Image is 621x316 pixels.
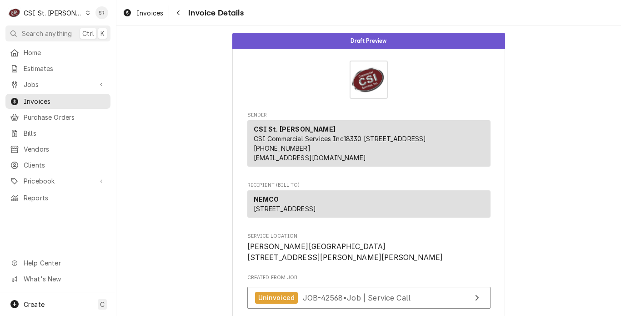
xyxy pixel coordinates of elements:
span: Pricebook [24,176,92,186]
div: Sender [247,120,491,170]
div: C [8,6,21,19]
a: View Job [247,287,491,309]
a: Go to Pricebook [5,173,110,189]
div: Invoice Recipient [247,182,491,222]
span: Home [24,48,106,57]
a: Vendors [5,142,110,157]
div: SR [95,6,108,19]
a: Go to What's New [5,271,110,286]
a: Go to Jobs [5,77,110,92]
span: Search anything [22,29,72,38]
span: [STREET_ADDRESS] [254,205,316,213]
span: Ctrl [82,29,94,38]
span: Service Location [247,233,491,240]
a: Estimates [5,61,110,76]
a: Home [5,45,110,60]
strong: NEMCO [254,195,279,203]
a: Reports [5,190,110,205]
div: CSI St. Louis's Avatar [8,6,21,19]
span: Recipient (Bill To) [247,182,491,189]
div: Service Location [247,233,491,263]
span: Bills [24,128,106,138]
a: [PHONE_NUMBER] [254,144,310,152]
span: Estimates [24,64,106,73]
a: Bills [5,126,110,141]
div: Stephani Roth's Avatar [95,6,108,19]
span: K [100,29,105,38]
a: Invoices [5,94,110,109]
div: Status [232,33,505,49]
span: CSI Commercial Services Inc18330 [STREET_ADDRESS] [254,135,426,143]
div: Uninvoiced [255,292,298,304]
span: C [100,300,105,309]
div: Recipient (Bill To) [247,190,491,218]
a: Purchase Orders [5,110,110,125]
span: Invoices [136,8,163,18]
button: Search anythingCtrlK [5,25,110,41]
strong: CSI St. [PERSON_NAME] [254,125,336,133]
span: Vendors [24,144,106,154]
button: Navigate back [171,5,185,20]
span: Service Location [247,241,491,263]
div: Invoice Sender [247,112,491,171]
span: Invoices [24,97,106,106]
a: Invoices [119,5,167,20]
img: Logo [350,61,388,99]
span: Sender [247,112,491,119]
span: Reports [24,193,106,203]
div: Sender [247,120,491,167]
span: What's New [24,274,105,284]
span: Clients [24,160,106,170]
span: [PERSON_NAME][GEOGRAPHIC_DATA] [STREET_ADDRESS][PERSON_NAME][PERSON_NAME] [247,242,443,262]
div: CSI St. [PERSON_NAME] [24,8,83,18]
span: Help Center [24,258,105,268]
span: Invoice Details [185,7,243,19]
span: Create [24,301,45,308]
div: Created From Job [247,274,491,313]
span: Created From Job [247,274,491,281]
a: Clients [5,158,110,173]
span: Jobs [24,80,92,89]
a: [EMAIL_ADDRESS][DOMAIN_NAME] [254,154,366,162]
a: Go to Help Center [5,255,110,270]
span: Draft Preview [351,38,386,44]
div: Recipient (Bill To) [247,190,491,221]
span: JOB-42568 • Job | Service Call [303,293,411,302]
span: Purchase Orders [24,112,106,122]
